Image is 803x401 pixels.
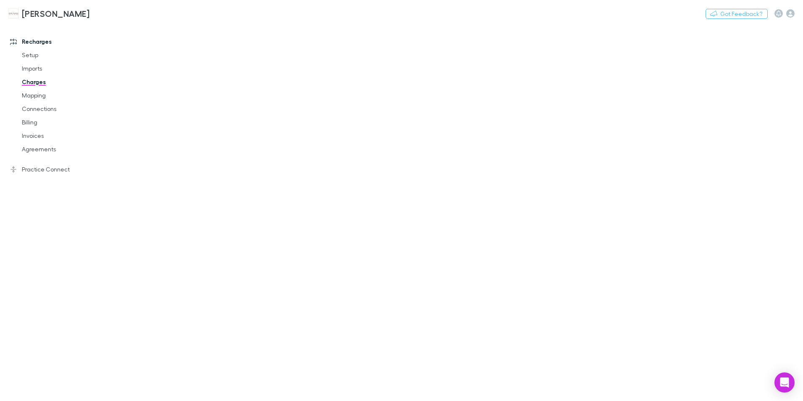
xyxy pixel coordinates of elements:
[3,3,94,24] a: [PERSON_NAME]
[13,62,113,75] a: Imports
[13,142,113,156] a: Agreements
[2,35,113,48] a: Recharges
[13,129,113,142] a: Invoices
[13,116,113,129] a: Billing
[13,48,113,62] a: Setup
[22,8,89,18] h3: [PERSON_NAME]
[8,8,18,18] img: Hales Douglass's Logo
[13,102,113,116] a: Connections
[13,89,113,102] a: Mapping
[706,9,768,19] button: Got Feedback?
[2,163,113,176] a: Practice Connect
[13,75,113,89] a: Charges
[774,372,795,393] div: Open Intercom Messenger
